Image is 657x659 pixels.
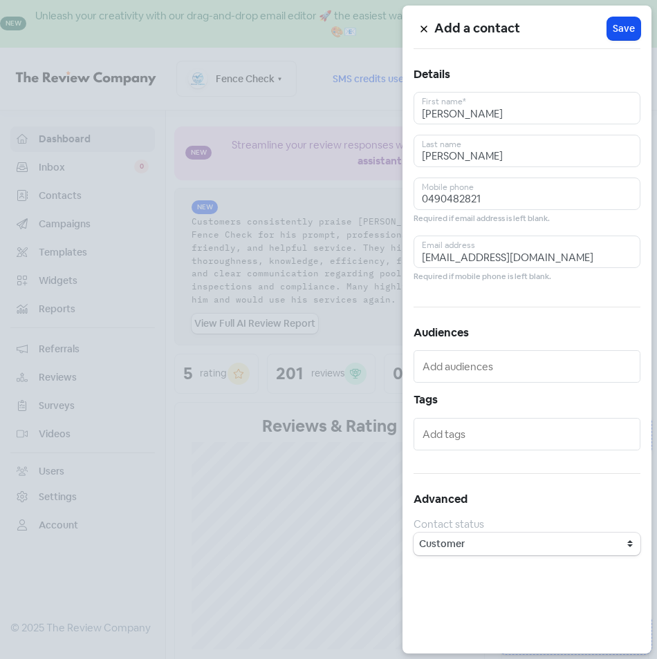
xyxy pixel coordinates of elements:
[414,178,640,210] input: Mobile phone
[414,92,640,124] input: First name
[607,17,640,40] button: Save
[414,135,640,167] input: Last name
[434,19,607,38] h5: Add a contact
[414,490,640,509] h5: Advanced
[613,21,635,36] span: Save
[423,423,635,444] input: Add tags
[423,356,635,377] input: Add audiences
[414,517,640,533] div: Contact status
[414,390,640,410] h5: Tags
[414,271,551,283] small: Required if mobile phone is left blank.
[414,65,640,84] h5: Details
[414,236,640,268] input: Email address
[414,213,550,225] small: Required if email address is left blank.
[414,323,640,343] h5: Audiences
